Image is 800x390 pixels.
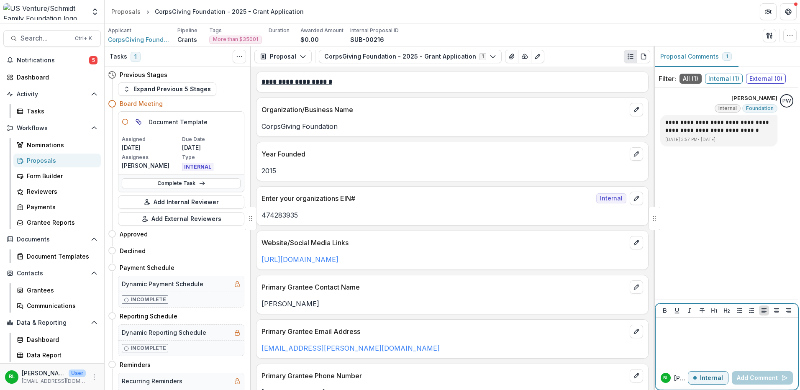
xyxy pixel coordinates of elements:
a: [EMAIL_ADDRESS][PERSON_NAME][DOMAIN_NAME] [262,344,440,352]
p: Applicant [108,27,131,34]
button: PDF view [637,50,650,63]
h5: Dynamic Reporting Schedule [122,328,206,337]
button: Underline [672,305,682,316]
span: More than $35001 [213,36,258,42]
button: Italicize [685,305,695,316]
a: Tasks [13,104,101,118]
p: Pipeline [177,27,197,34]
p: Incomplete [131,344,166,352]
a: Grantee Reports [13,216,101,229]
button: Search... [3,30,101,47]
a: Dashboard [3,70,101,84]
p: Website/Social Media Links [262,238,626,248]
h5: Recurring Reminders [122,377,182,385]
span: Foundation [746,105,774,111]
div: Ctrl + K [73,34,94,43]
div: Form Builder [27,172,94,180]
span: Notifications [17,57,89,64]
button: Expand Previous 5 Stages [118,82,216,96]
span: External ( 0 ) [746,74,786,84]
button: Heading 2 [722,305,732,316]
button: Add Comment [732,371,793,385]
button: Open Contacts [3,267,101,280]
div: Reviewers [27,187,94,196]
div: Payments [27,203,94,211]
p: Primary Grantee Phone Number [262,371,626,381]
p: SUB-00216 [350,35,384,44]
button: Partners [760,3,777,20]
button: Open Data & Reporting [3,316,101,329]
a: CorpsGiving Foundation [108,35,171,44]
button: Ordered List [746,305,756,316]
a: Payments [13,200,101,214]
img: US Venture/Schmidt Family Foundation logo [3,3,86,20]
div: Brenda Litwin [9,374,15,380]
p: Internal [700,375,723,382]
span: 1 [131,52,141,62]
h5: Document Template [149,118,208,126]
p: Grants [177,35,197,44]
button: Get Help [780,3,797,20]
p: [PERSON_NAME] [22,369,65,377]
nav: breadcrumb [108,5,307,18]
span: Internal [718,105,737,111]
span: Search... [21,34,70,42]
button: Open Activity [3,87,101,101]
button: Proposal Comments [654,46,738,67]
span: Internal ( 1 ) [705,74,743,84]
h4: Reminders [120,360,151,369]
button: Align Center [772,305,782,316]
a: Document Templates [13,249,101,263]
p: Organization/Business Name [262,105,626,115]
p: Year Founded [262,149,626,159]
button: Align Left [759,305,769,316]
p: CorpsGiving Foundation [262,121,643,131]
h5: Dynamic Payment Schedule [122,280,203,288]
div: Nominations [27,141,94,149]
button: Proposal [254,50,312,63]
span: Data & Reporting [17,319,87,326]
div: Dashboard [27,335,94,344]
p: Filter: [659,74,676,84]
h3: Tasks [110,53,127,60]
p: User [69,369,86,377]
p: Assigned [122,136,180,143]
p: 474283935 [262,210,643,220]
p: [EMAIL_ADDRESS][DOMAIN_NAME] [22,377,86,385]
div: Grantees [27,286,94,295]
div: CorpsGiving Foundation - 2025 - Grant Application [155,7,304,16]
p: [PERSON_NAME] [674,374,688,382]
a: Grantees [13,283,101,297]
div: Data Report [27,351,94,359]
div: Parker Wolf [782,98,791,104]
button: Open entity switcher [89,3,101,20]
p: Tags [209,27,222,34]
div: Document Templates [27,252,94,261]
p: Type [182,154,241,161]
button: Internal [688,371,728,385]
span: Workflows [17,125,87,132]
button: Add Internal Reviewer [118,195,244,209]
h4: Payment Schedule [120,263,174,272]
span: Contacts [17,270,87,277]
a: [URL][DOMAIN_NAME] [262,255,338,264]
div: Tasks [27,107,94,115]
span: All ( 1 ) [679,74,702,84]
p: Primary Grantee Contact Name [262,282,626,292]
p: Duration [269,27,290,34]
button: Toggle View Cancelled Tasks [233,50,246,63]
button: Open Documents [3,233,101,246]
p: [DATE] 3:57 PM • [DATE] [665,136,772,143]
button: edit [630,236,643,249]
p: [DATE] [182,143,241,152]
a: Communications [13,299,101,313]
a: Form Builder [13,169,101,183]
p: [PERSON_NAME] [262,299,643,309]
p: Awarded Amount [300,27,344,34]
a: Proposals [108,5,144,18]
button: Heading 1 [709,305,719,316]
a: Proposals [13,154,101,167]
span: Activity [17,91,87,98]
p: 2015 [262,166,643,176]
